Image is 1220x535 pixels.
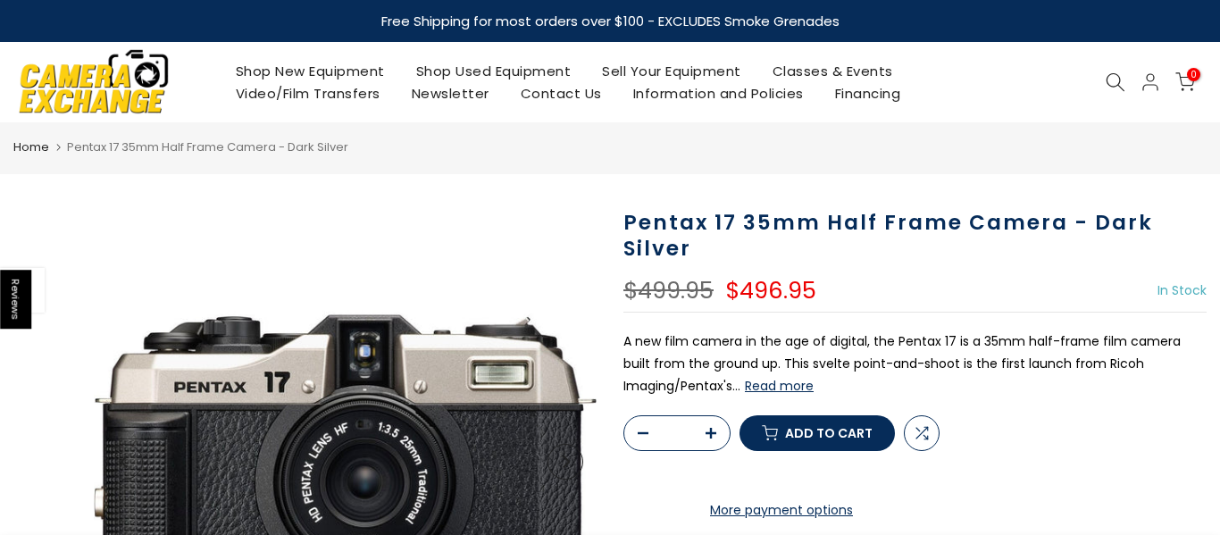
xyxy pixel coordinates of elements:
span: Add to cart [785,427,873,439]
a: 0 [1175,72,1195,92]
strong: Free Shipping for most orders over $100 - EXCLUDES Smoke Grenades [381,12,840,30]
h1: Pentax 17 35mm Half Frame Camera - Dark Silver [623,210,1207,262]
span: Pentax 17 35mm Half Frame Camera - Dark Silver [67,138,348,155]
button: Next [547,444,583,480]
span: In Stock [1157,281,1207,299]
a: Financing [819,82,916,104]
a: Sell Your Equipment [587,60,757,82]
a: Information and Policies [617,82,819,104]
button: Add to cart [740,415,895,451]
a: Contact Us [505,82,617,104]
button: Read more [745,378,814,394]
a: More payment options [623,499,940,522]
del: $499.95 [623,274,714,306]
a: Video/Film Transfers [220,82,396,104]
button: Previous [107,444,143,480]
a: Newsletter [396,82,505,104]
span: 0 [1187,68,1200,81]
ins: $496.95 [725,280,816,303]
a: Classes & Events [756,60,908,82]
a: Shop New Equipment [220,60,400,82]
a: Shop Used Equipment [400,60,587,82]
a: Home [13,138,49,156]
p: A new film camera in the age of digital, the Pentax 17 is a 35mm half-frame film camera built fro... [623,330,1207,398]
